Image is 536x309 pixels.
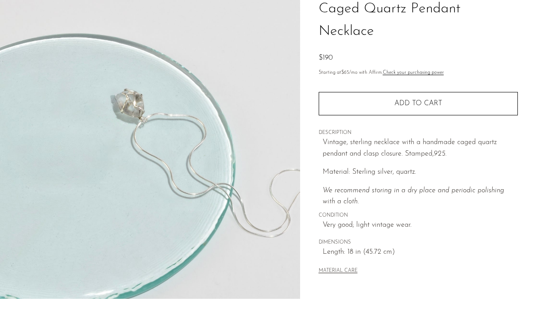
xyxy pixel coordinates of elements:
[319,239,518,247] span: DIMENSIONS
[383,70,444,75] a: Check your purchasing power - Learn more about Affirm Financing (opens in modal)
[323,137,518,160] p: Vintage, sterling necklace with a handmade caged quartz pendant and clasp closure. Stamped,
[323,167,518,178] p: Material: Sterling silver, quartz.
[319,69,518,77] p: Starting at /mo with Affirm.
[434,150,447,157] em: 925.
[319,54,333,61] span: $190
[323,187,504,206] i: We recommend storing in a dry place and periodic polishing with a cloth.
[394,100,442,107] span: Add to cart
[319,268,358,275] button: MATERIAL CARE
[323,220,518,231] span: Very good; light vintage wear.
[319,92,518,115] button: Add to cart
[319,212,518,220] span: CONDITION
[341,70,349,75] span: $65
[323,247,518,258] span: Length: 18 in (45.72 cm)
[319,129,518,137] span: DESCRIPTION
